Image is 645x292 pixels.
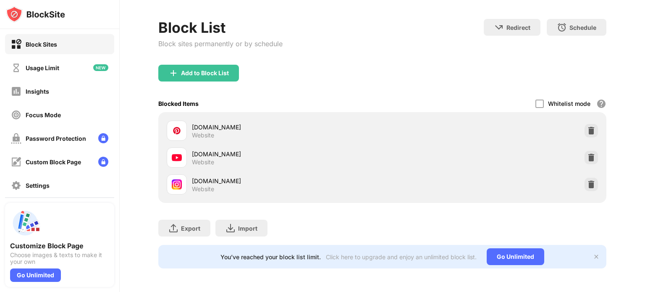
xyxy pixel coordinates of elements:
div: Customize Block Page [10,242,109,250]
div: Whitelist mode [548,100,590,107]
div: Custom Block Page [26,158,81,166]
div: Password Protection [26,135,86,142]
div: Usage Limit [26,64,59,71]
img: x-button.svg [593,253,600,260]
div: [DOMAIN_NAME] [192,123,382,132]
div: Schedule [569,24,596,31]
img: focus-off.svg [11,110,21,120]
div: Go Unlimited [10,268,61,282]
img: lock-menu.svg [98,157,108,167]
div: Add to Block List [181,70,229,76]
div: Settings [26,182,50,189]
div: Block List [158,19,283,36]
div: Blocked Items [158,100,199,107]
img: new-icon.svg [93,64,108,71]
img: favicons [172,126,182,136]
img: settings-off.svg [11,180,21,191]
div: Website [192,158,214,166]
div: Block sites permanently or by schedule [158,39,283,48]
img: insights-off.svg [11,86,21,97]
img: logo-blocksite.svg [6,6,65,23]
img: block-on.svg [11,39,21,50]
div: [DOMAIN_NAME] [192,150,382,158]
div: Click here to upgrade and enjoy an unlimited block list. [326,253,477,260]
div: You’ve reached your block list limit. [220,253,321,260]
div: Redirect [506,24,530,31]
div: Website [192,185,214,193]
img: customize-block-page-off.svg [11,157,21,167]
div: [DOMAIN_NAME] [192,176,382,185]
div: Block Sites [26,41,57,48]
img: favicons [172,153,182,163]
div: Insights [26,88,49,95]
div: Choose images & texts to make it your own [10,252,109,265]
img: push-custom-page.svg [10,208,40,238]
img: password-protection-off.svg [11,133,21,144]
img: time-usage-off.svg [11,63,21,73]
div: Export [181,225,200,232]
div: Focus Mode [26,111,61,118]
div: Go Unlimited [487,248,544,265]
div: Website [192,132,214,139]
img: favicons [172,179,182,189]
div: Import [238,225,257,232]
img: lock-menu.svg [98,133,108,143]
